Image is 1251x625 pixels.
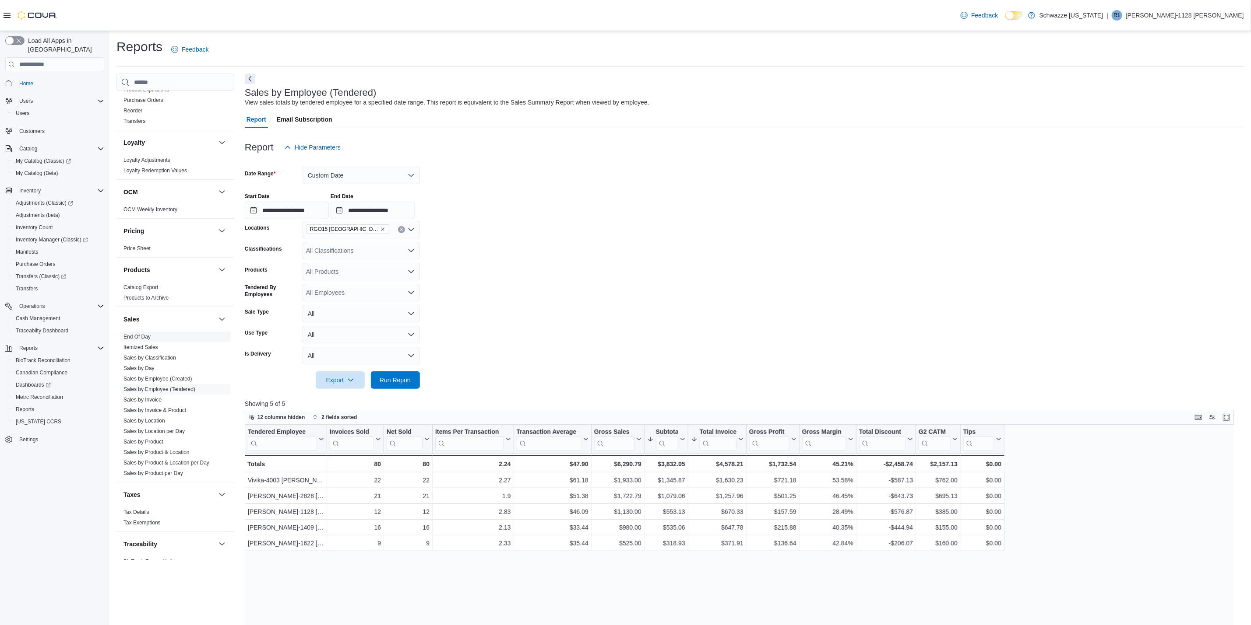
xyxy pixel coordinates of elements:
[435,428,504,436] div: Items Per Transaction
[16,357,70,364] span: BioTrack Reconciliation
[217,187,227,197] button: OCM
[12,283,41,294] a: Transfers
[691,428,744,450] button: Total Invoiced
[123,97,163,103] a: Purchase Orders
[123,333,151,340] span: End Of Day
[2,143,108,155] button: Catalog
[123,407,186,413] a: Sales by Invoice & Product
[16,96,104,106] span: Users
[12,367,71,378] a: Canadian Compliance
[2,77,108,89] button: Home
[217,489,227,500] button: Taxes
[12,259,104,269] span: Purchase Orders
[16,126,104,136] span: Customers
[12,416,65,427] a: [US_STATE] CCRS
[123,227,144,235] h3: Pricing
[9,234,108,246] a: Inventory Manager (Classic)
[123,108,142,114] a: Reorder
[435,459,511,469] div: 2.24
[12,271,70,282] a: Transfers (Classic)
[594,428,634,450] div: Gross Sales
[16,224,53,231] span: Inventory Count
[123,245,151,252] span: Price Sheet
[957,7,1001,24] a: Feedback
[245,224,270,231] label: Locations
[12,416,104,427] span: Washington CCRS
[656,428,678,450] div: Subtotal
[331,193,353,200] label: End Date
[859,428,913,450] button: Total Discount
[330,459,381,469] div: 80
[435,428,511,450] button: Items Per Transaction
[277,111,332,128] span: Email Subscription
[330,428,374,450] div: Invoices Sold
[859,459,913,469] div: -$2,458.74
[123,386,195,392] a: Sales by Employee (Tendered)
[123,188,138,196] h3: OCM
[116,155,234,179] div: Loyalty
[123,206,177,213] a: OCM Weekly Inventory
[919,428,951,450] div: G2 CATM
[245,142,274,153] h3: Report
[516,459,588,469] div: $47.90
[398,226,405,233] button: Clear input
[245,266,268,273] label: Products
[245,245,282,252] label: Classifications
[217,265,227,275] button: Products
[123,509,149,515] a: Tax Details
[12,325,72,336] a: Traceabilty Dashboard
[12,404,104,415] span: Reports
[123,157,170,163] a: Loyalty Adjustments
[25,36,104,54] span: Load All Apps in [GEOGRAPHIC_DATA]
[123,417,165,424] span: Sales by Location
[248,428,317,450] div: Tendered Employee
[330,428,381,450] button: Invoices Sold
[9,325,108,337] button: Traceabilty Dashboard
[963,428,1001,450] button: Tips
[2,300,108,312] button: Operations
[123,138,145,147] h3: Loyalty
[12,247,42,257] a: Manifests
[749,428,789,450] div: Gross Profit
[12,198,104,208] span: Adjustments (Classic)
[12,355,104,366] span: BioTrack Reconciliation
[257,414,305,421] span: 12 columns hidden
[217,137,227,148] button: Loyalty
[2,342,108,354] button: Reports
[123,206,177,213] span: OCM Weekly Inventory
[594,428,634,436] div: Gross Sales
[123,167,187,174] span: Loyalty Redemption Values
[123,294,169,301] span: Products to Archive
[12,367,104,378] span: Canadian Compliance
[516,428,581,436] div: Transaction Average
[12,325,104,336] span: Traceabilty Dashboard
[123,449,190,455] a: Sales by Product & Location
[123,439,163,445] a: Sales by Product
[12,198,77,208] a: Adjustments (Classic)
[12,283,104,294] span: Transfers
[9,367,108,379] button: Canadian Compliance
[9,221,108,234] button: Inventory Count
[12,392,67,402] a: Metrc Reconciliation
[12,222,56,233] a: Inventory Count
[1114,10,1120,21] span: R1
[516,475,588,486] div: $61.18
[16,301,104,311] span: Operations
[5,73,104,468] nav: Complex example
[1107,10,1108,21] p: |
[316,371,365,389] button: Export
[919,428,958,450] button: G2 CATM
[123,265,150,274] h3: Products
[245,98,649,107] div: View sales totals by tendered employee for a specified date range. This report is equivalent to t...
[387,459,430,469] div: 80
[168,41,212,58] a: Feedback
[9,312,108,325] button: Cash Management
[123,375,192,382] span: Sales by Employee (Created)
[1221,412,1232,422] button: Enter fullscreen
[12,108,33,119] a: Users
[18,11,57,20] img: Cova
[9,246,108,258] button: Manifests
[919,459,958,469] div: $2,157.13
[700,428,737,436] div: Total Invoiced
